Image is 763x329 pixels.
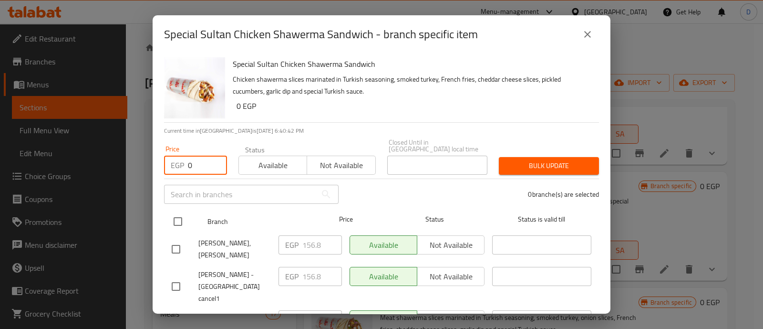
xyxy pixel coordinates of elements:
[385,213,485,225] span: Status
[198,269,271,305] span: [PERSON_NAME] - [GEOGRAPHIC_DATA] cancel1
[233,74,591,97] p: Chicken shawerma slices marinated in Turkish seasoning, smoked turkey, French fries, cheddar chee...
[243,159,303,172] span: Available
[285,239,299,251] p: EGP
[307,156,375,175] button: Not available
[285,271,299,282] p: EGP
[499,157,599,175] button: Bulk update
[164,27,478,42] h2: Special Sultan Chicken Shawerma Sandwich - branch specific item
[492,213,591,225] span: Status is valid till
[576,23,599,46] button: close
[302,267,342,286] input: Please enter price
[528,190,599,199] p: 0 branche(s) are selected
[164,57,225,118] img: Special Sultan Chicken Shawerma Sandwich
[506,160,591,172] span: Bulk update
[171,159,184,171] p: EGP
[237,99,591,113] h6: 0 EGP
[207,216,307,228] span: Branch
[233,57,591,71] h6: Special Sultan Chicken Shawerma Sandwich
[311,159,371,172] span: Not available
[164,185,317,204] input: Search in branches
[164,127,599,135] p: Current time in [GEOGRAPHIC_DATA] is [DATE] 6:40:42 PM
[302,235,342,255] input: Please enter price
[188,156,227,175] input: Please enter price
[238,156,307,175] button: Available
[314,213,378,225] span: Price
[198,237,271,261] span: [PERSON_NAME], [PERSON_NAME]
